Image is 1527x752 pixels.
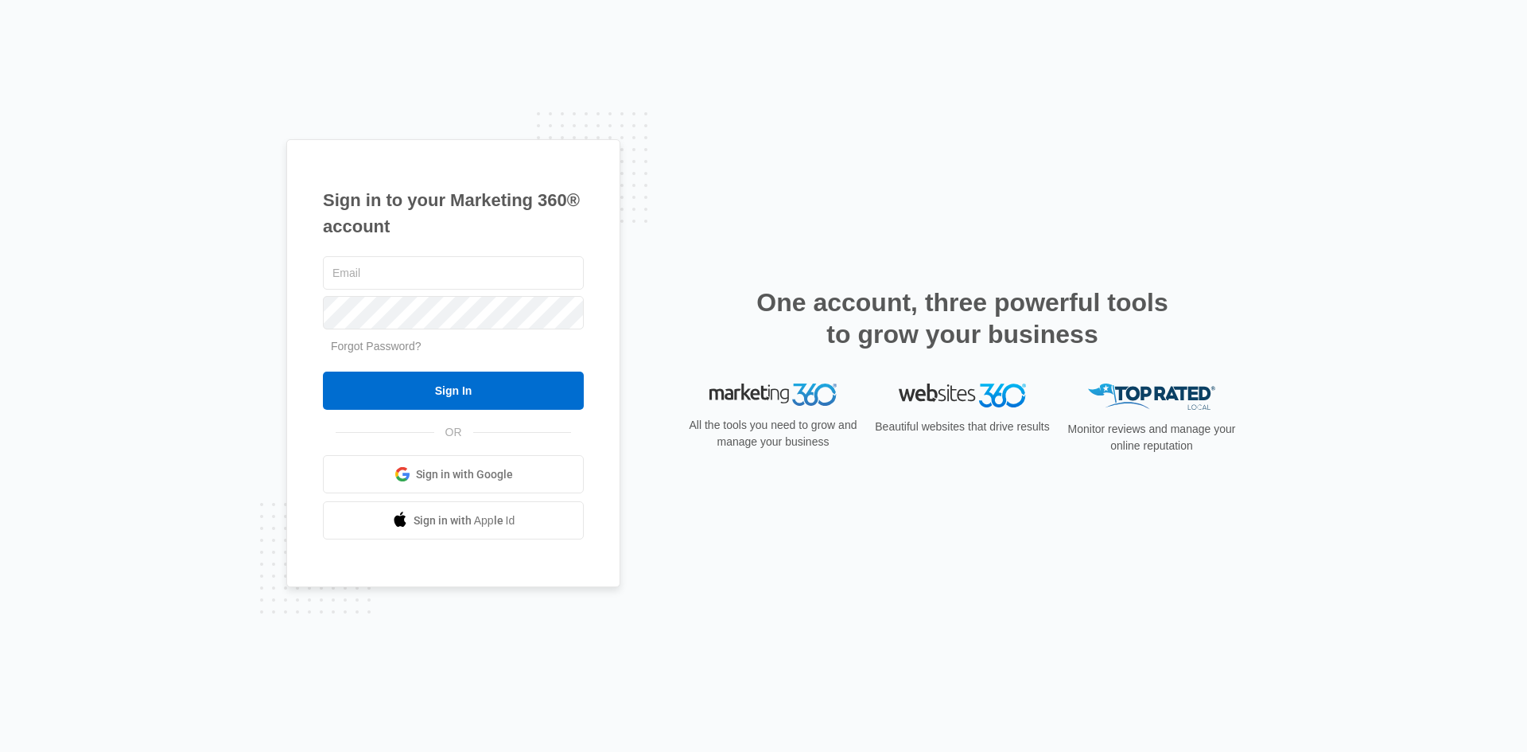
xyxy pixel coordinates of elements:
[873,419,1051,435] p: Beautiful websites that drive results
[1063,421,1241,454] p: Monitor reviews and manage your online reputation
[752,286,1173,350] h2: One account, three powerful tools to grow your business
[323,372,584,410] input: Sign In
[323,187,584,240] h1: Sign in to your Marketing 360® account
[323,501,584,540] a: Sign in with Apple Id
[709,384,837,406] img: Marketing 360
[416,466,513,483] span: Sign in with Google
[899,384,1026,407] img: Websites 360
[323,455,584,493] a: Sign in with Google
[1088,384,1215,410] img: Top Rated Local
[434,424,473,441] span: OR
[414,512,515,529] span: Sign in with Apple Id
[323,256,584,290] input: Email
[331,340,422,353] a: Forgot Password?
[684,417,862,450] p: All the tools you need to grow and manage your business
